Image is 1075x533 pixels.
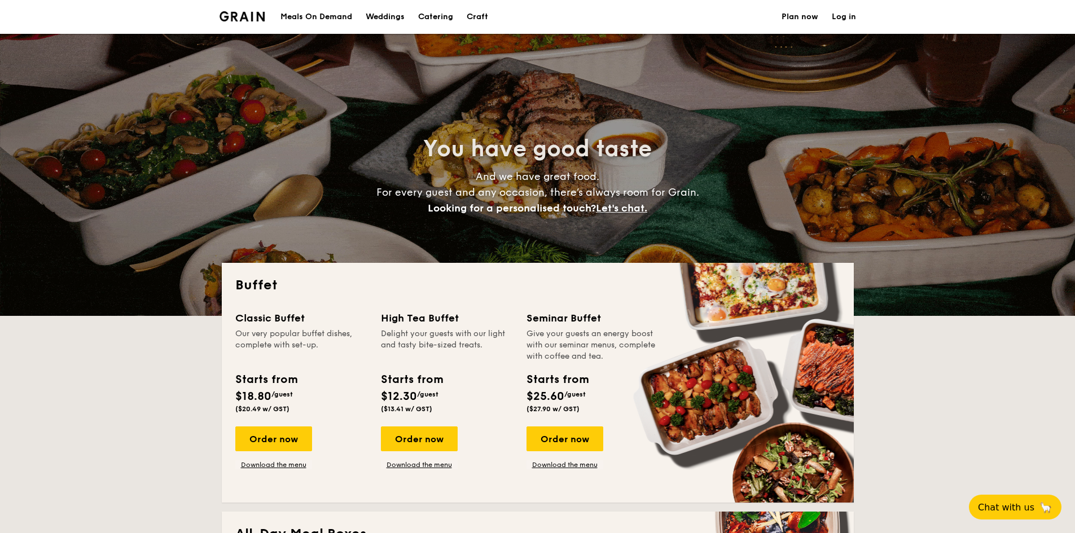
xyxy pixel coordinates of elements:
div: Delight your guests with our light and tasty bite-sized treats. [381,328,513,362]
span: 🦙 [1039,501,1052,514]
div: Classic Buffet [235,310,367,326]
span: $12.30 [381,390,417,403]
span: And we have great food. For every guest and any occasion, there’s always room for Grain. [376,170,699,214]
span: ($27.90 w/ GST) [526,405,580,413]
div: Order now [381,426,458,451]
span: Looking for a personalised touch? [428,202,596,214]
button: Chat with us🦙 [969,495,1061,519]
div: Seminar Buffet [526,310,659,326]
div: High Tea Buffet [381,310,513,326]
a: Download the menu [235,460,312,469]
a: Logotype [220,11,265,21]
span: Chat with us [978,502,1034,513]
span: Let's chat. [596,202,647,214]
a: Download the menu [381,460,458,469]
span: /guest [564,390,586,398]
a: Download the menu [526,460,603,469]
span: $25.60 [526,390,564,403]
div: Starts from [526,371,588,388]
span: You have good taste [423,135,652,162]
span: ($20.49 w/ GST) [235,405,289,413]
h2: Buffet [235,276,840,294]
span: /guest [417,390,438,398]
div: Order now [235,426,312,451]
div: Order now [526,426,603,451]
img: Grain [220,11,265,21]
span: /guest [271,390,293,398]
div: Starts from [381,371,442,388]
div: Our very popular buffet dishes, complete with set-up. [235,328,367,362]
span: $18.80 [235,390,271,403]
div: Starts from [235,371,297,388]
div: Give your guests an energy boost with our seminar menus, complete with coffee and tea. [526,328,659,362]
span: ($13.41 w/ GST) [381,405,432,413]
